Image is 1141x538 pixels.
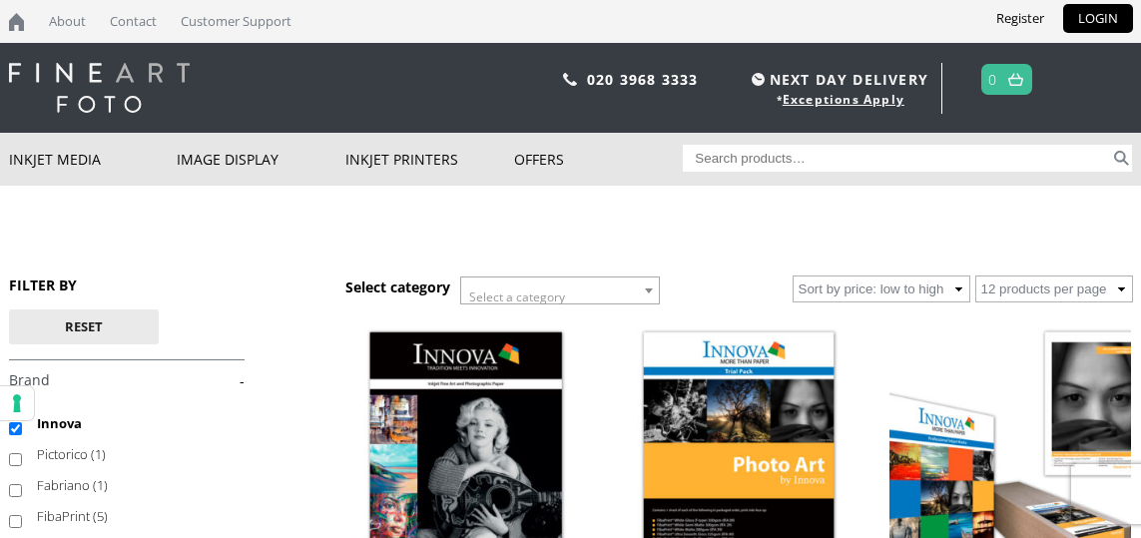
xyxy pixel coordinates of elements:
[793,275,970,302] select: Shop order
[91,445,106,463] span: (1)
[563,73,577,86] img: phone.svg
[9,359,245,399] h4: Brand
[1110,145,1133,172] button: Search
[93,476,108,494] span: (1)
[37,439,226,470] label: Pictorico
[9,371,245,390] a: -
[37,470,226,501] label: Fabriano
[37,501,226,532] label: FibaPrint
[177,133,345,186] a: Image Display
[9,63,190,113] img: logo-white.svg
[783,91,904,108] a: Exceptions Apply
[9,133,178,186] a: Inkjet Media
[683,145,1110,172] input: Search products…
[9,275,245,294] h3: FILTER BY
[9,309,159,344] button: Reset
[1063,4,1133,33] a: LOGIN
[587,70,699,89] a: 020 3968 3333
[988,65,997,94] a: 0
[752,73,765,86] img: time.svg
[345,133,514,186] a: Inkjet Printers
[1008,73,1023,86] img: basket.svg
[37,408,226,439] label: Innova
[93,507,108,525] span: (5)
[469,288,565,305] span: Select a category
[981,4,1059,33] a: Register
[747,68,928,91] span: NEXT DAY DELIVERY
[345,277,450,296] h3: Select category
[514,133,683,186] a: Offers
